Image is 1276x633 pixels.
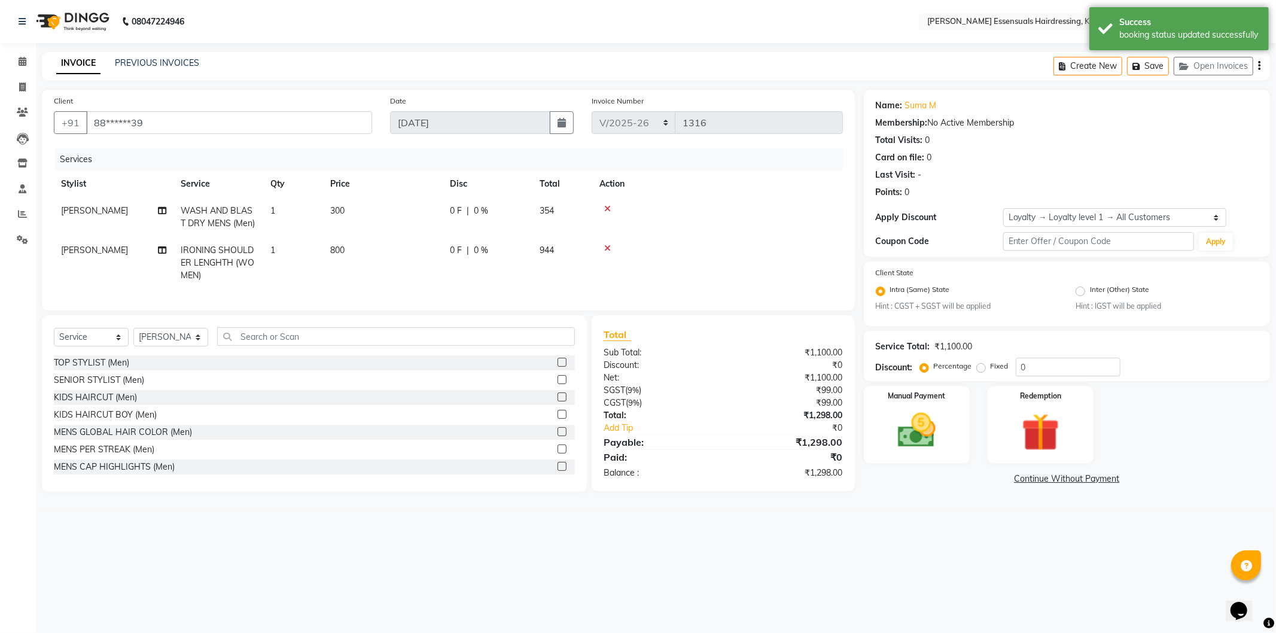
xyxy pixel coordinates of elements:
[723,467,852,479] div: ₹1,298.00
[132,5,184,38] b: 08047224946
[723,372,852,384] div: ₹1,100.00
[595,359,723,372] div: Discount:
[905,186,910,199] div: 0
[604,385,625,395] span: SGST
[723,409,852,422] div: ₹1,298.00
[443,171,532,197] th: Disc
[540,245,554,255] span: 944
[1119,16,1260,29] div: Success
[115,57,199,68] a: PREVIOUS INVOICES
[592,171,843,197] th: Action
[876,151,925,164] div: Card on file:
[918,169,922,181] div: -
[876,267,914,278] label: Client State
[173,171,263,197] th: Service
[1090,284,1149,299] label: Inter (Other) State
[890,284,950,299] label: Intra (Same) State
[628,385,639,395] span: 9%
[876,117,1258,129] div: No Active Membership
[723,450,852,464] div: ₹0
[467,205,469,217] span: |
[450,244,462,257] span: 0 F
[55,148,852,171] div: Services
[86,111,372,134] input: Search by Name/Mobile/Email/Code
[467,244,469,257] span: |
[532,171,592,197] th: Total
[474,205,488,217] span: 0 %
[876,340,930,353] div: Service Total:
[31,5,112,38] img: logo
[595,409,723,422] div: Total:
[888,391,945,401] label: Manual Payment
[876,134,923,147] div: Total Visits:
[595,450,723,464] div: Paid:
[181,205,255,229] span: WASH AND BLAST DRY MENS (Men)
[1076,301,1258,312] small: Hint : IGST will be applied
[217,327,575,346] input: Search or Scan
[1003,232,1195,251] input: Enter Offer / Coupon Code
[876,211,1003,224] div: Apply Discount
[270,205,275,216] span: 1
[876,361,913,374] div: Discount:
[723,435,852,449] div: ₹1,298.00
[330,245,345,255] span: 800
[595,435,723,449] div: Payable:
[1053,57,1122,75] button: Create New
[1199,233,1233,251] button: Apply
[595,467,723,479] div: Balance :
[628,398,639,407] span: 9%
[54,461,175,473] div: MENS CAP HIGHLIGHTS (Men)
[866,473,1268,485] a: Continue Without Payment
[723,397,852,409] div: ₹99.00
[54,374,144,387] div: SENIOR STYLIST (Men)
[604,328,631,341] span: Total
[886,409,948,452] img: _cash.svg
[474,244,488,257] span: 0 %
[270,245,275,255] span: 1
[330,205,345,216] span: 300
[876,117,928,129] div: Membership:
[595,397,723,409] div: ( )
[390,96,406,106] label: Date
[54,96,73,106] label: Client
[54,426,192,439] div: MENS GLOBAL HAIR COLOR (Men)
[745,422,852,434] div: ₹0
[935,340,973,353] div: ₹1,100.00
[723,359,852,372] div: ₹0
[450,205,462,217] span: 0 F
[723,346,852,359] div: ₹1,100.00
[595,422,745,434] a: Add Tip
[540,205,554,216] span: 354
[1020,391,1061,401] label: Redemption
[595,384,723,397] div: ( )
[595,372,723,384] div: Net:
[991,361,1009,372] label: Fixed
[1226,585,1264,621] iframe: chat widget
[595,346,723,359] div: Sub Total:
[54,409,157,421] div: KIDS HAIRCUT BOY (Men)
[876,186,903,199] div: Points:
[905,99,937,112] a: Suma M
[61,245,128,255] span: [PERSON_NAME]
[934,361,972,372] label: Percentage
[56,53,101,74] a: INVOICE
[61,205,128,216] span: [PERSON_NAME]
[876,99,903,112] div: Name:
[323,171,443,197] th: Price
[54,171,173,197] th: Stylist
[54,357,129,369] div: TOP STYLIST (Men)
[181,245,254,281] span: IRONING SHOULDER LENGHTH (WOMEN)
[925,134,930,147] div: 0
[876,235,1003,248] div: Coupon Code
[54,443,154,456] div: MENS PER STREAK (Men)
[876,301,1058,312] small: Hint : CGST + SGST will be applied
[54,391,137,404] div: KIDS HAIRCUT (Men)
[592,96,644,106] label: Invoice Number
[1119,29,1260,41] div: booking status updated successfully
[1174,57,1253,75] button: Open Invoices
[604,397,626,408] span: CGST
[54,111,87,134] button: +91
[876,169,916,181] div: Last Visit:
[263,171,323,197] th: Qty
[1127,57,1169,75] button: Save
